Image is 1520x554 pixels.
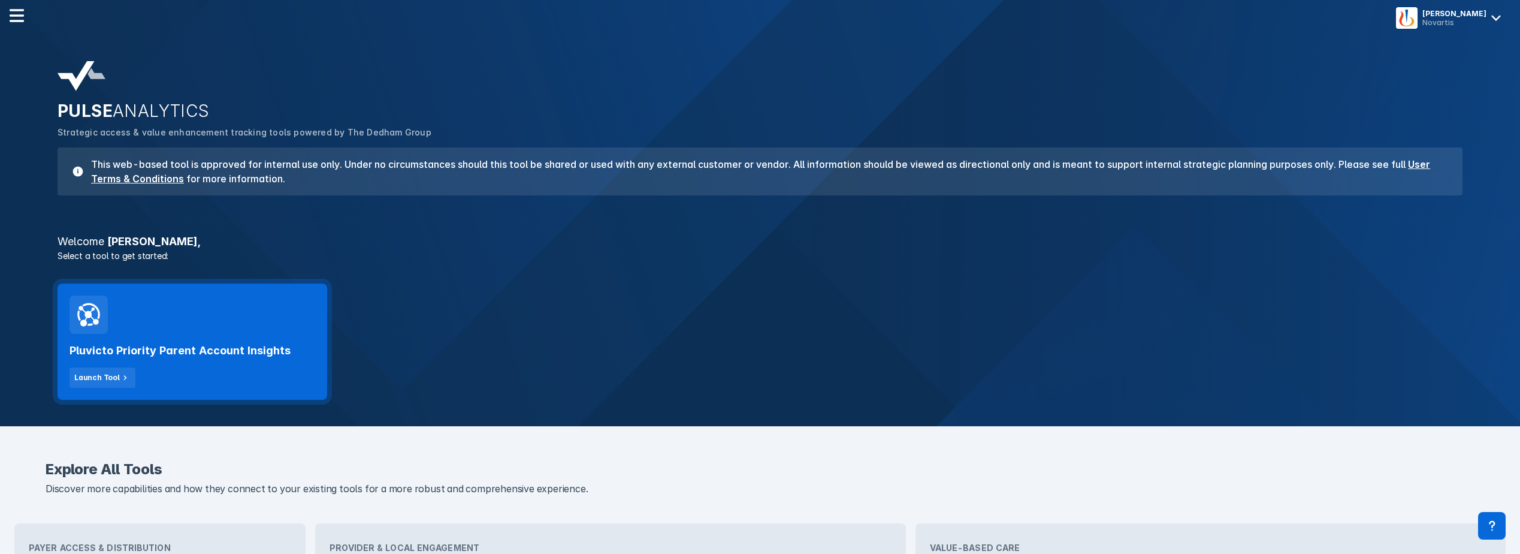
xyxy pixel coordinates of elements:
[58,61,105,91] img: pulse-analytics-logo
[58,284,327,400] a: Pluvicto Priority Parent Account InsightsLaunch Tool
[10,8,24,23] img: menu--horizontal.svg
[69,344,291,358] h2: Pluvicto Priority Parent Account Insights
[58,126,1462,139] p: Strategic access & value enhancement tracking tools powered by The Dedham Group
[1398,10,1415,26] img: menu button
[74,372,120,383] div: Launch Tool
[58,235,104,248] span: Welcome
[46,481,1474,497] p: Discover more capabilities and how they connect to your existing tools for a more robust and comp...
[69,368,135,388] button: Launch Tool
[1422,18,1486,27] div: Novartis
[84,157,1448,186] h3: This web-based tool is approved for internal use only. Under no circumstances should this tool be...
[50,236,1470,247] h3: [PERSON_NAME] ,
[46,462,1474,477] h2: Explore All Tools
[48,7,211,24] img: logo
[113,101,210,121] span: ANALYTICS
[1422,9,1486,18] div: [PERSON_NAME]
[1478,512,1506,540] div: Contact Support
[50,249,1470,262] p: Select a tool to get started:
[58,101,1462,121] h2: PULSE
